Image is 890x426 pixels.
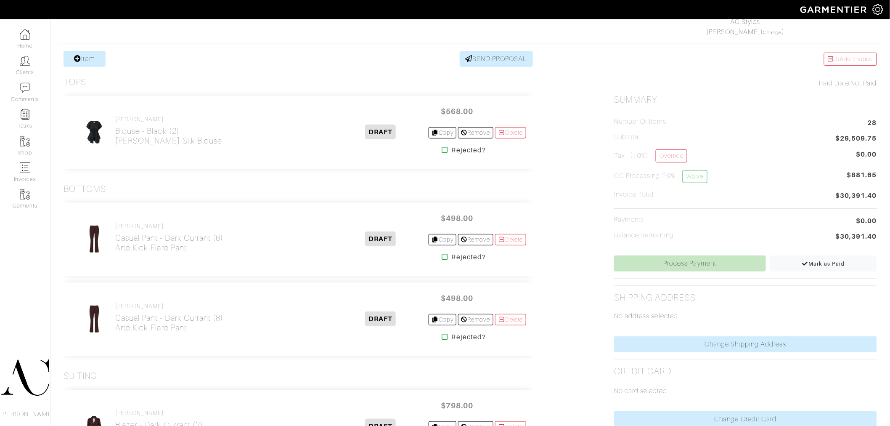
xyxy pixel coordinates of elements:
[617,17,873,37] div: ( )
[836,191,877,202] span: $30,391.40
[836,133,877,145] span: $29,509.75
[770,256,877,272] a: Mark as Paid
[115,303,224,333] a: [PERSON_NAME] Casual Pant - Dark Currant (8)Arte Kick-Flare Pant
[614,256,766,272] a: Process Payment
[796,2,873,17] img: garmentier-logo-header-white-b43fb05a5012e4ada735d5af1a66efaba907eab6374d6393d1fbf88cb4ef424d.png
[429,314,457,325] a: Copy
[429,234,457,245] a: Copy
[20,162,30,173] img: orders-icon-0abe47150d42831381b5fb84f609e132dff9fe21cb692f30cb5eec754e2cba89.png
[731,18,760,26] a: AC.Styles
[656,149,687,162] a: Override
[763,30,782,35] a: Change
[802,261,845,267] span: Mark as Paid
[458,234,493,245] a: Remove
[20,189,30,200] img: garments-icon-b7da505a4dc4fd61783c78ac3ca0ef83fa9d6f193b1c9dc38574b1d14d53ca28.png
[614,191,654,199] h5: Invoice Total
[614,216,644,224] h5: Payments
[115,116,222,123] h4: [PERSON_NAME]
[115,233,224,253] h2: Casual Pant - Dark Currant (6) Arte Kick-Flare Pant
[614,149,687,162] h5: Tax ( : 0%)
[115,223,224,230] h4: [PERSON_NAME]
[614,386,877,396] p: No card selected
[614,311,877,321] p: No address selected
[432,289,482,307] span: $498.00
[452,252,486,262] strong: Rejected?
[460,51,533,67] a: SEND PROPOSAL
[452,332,486,342] strong: Rejected?
[614,293,696,303] h2: Shipping Address
[836,232,877,243] span: $30,391.40
[614,336,877,352] a: Change Shipping Address
[20,109,30,120] img: reminder-icon-8004d30b9f0a5d33ae49ab947aed9ed385cf756f9e5892f1edd6e32f2345188e.png
[20,136,30,146] img: garments-icon-b7da505a4dc4fd61783c78ac3ca0ef83fa9d6f193b1c9dc38574b1d14d53ca28.png
[452,145,486,155] strong: Rejected?
[429,127,457,138] a: Copy
[495,234,526,245] a: Delete
[20,29,30,40] img: dashboard-icon-dbcd8f5a0b271acd01030246c82b418ddd0df26cd7fceb0bd07c9910d44c42f6.png
[432,209,482,227] span: $498.00
[80,221,108,257] img: FLYfCNwjmPXg34ud6GduAg99
[432,102,482,120] span: $568.00
[365,312,396,326] span: DRAFT
[458,127,493,138] a: Remove
[683,170,707,183] a: Waive
[64,77,86,88] h3: Tops
[847,170,877,186] span: $881.65
[706,28,761,36] a: [PERSON_NAME]
[20,56,30,66] img: clients-icon-6bae9207a08558b7cb47a8932f037763ab4055f8c8b6bfacd5dc20c3e0201464.png
[614,232,674,240] h5: Balance Remaining
[432,397,482,415] span: $798.00
[614,78,877,88] div: Not Paid
[614,118,666,126] h5: Number of Items
[856,216,877,226] span: $0.00
[115,126,222,146] h2: Blouse - Black (2) [PERSON_NAME] Silk Blouse
[868,118,877,129] span: 28
[64,184,106,194] h3: Bottoms
[614,170,707,183] h5: CC Processing 2.9%
[115,410,203,417] h4: [PERSON_NAME]
[873,4,883,15] img: gear-icon-white-bd11855cb880d31180b6d7d6211b90ccbf57a29d726f0c71d8c61bd08dd39cc2.png
[614,133,640,141] h5: Subtotal
[20,83,30,93] img: comment-icon-a0a6a9ef722e966f86d9cbdc48e553b5cf19dbc54f86b18d962a5391bc8f6eb6.png
[458,314,493,325] a: Remove
[115,223,224,253] a: [PERSON_NAME] Casual Pant - Dark Currant (6)Arte Kick-Flare Pant
[856,149,877,160] span: $0.00
[365,125,396,139] span: DRAFT
[80,301,108,337] img: FLYfCNwjmPXg34ud6GduAg99
[365,232,396,246] span: DRAFT
[824,53,877,66] a: Delete Invoice
[64,371,97,381] h3: Suiting
[115,313,224,333] h2: Casual Pant - Dark Currant (8) Arte Kick-Flare Pant
[495,127,526,138] a: Delete
[495,314,526,325] a: Delete
[64,51,106,67] a: Item
[115,303,224,310] h4: [PERSON_NAME]
[115,116,222,146] a: [PERSON_NAME] Blouse - Black (2)[PERSON_NAME] Silk Blouse
[614,95,877,105] h2: Summary
[614,366,672,377] h2: Credit Card
[80,114,108,150] img: 4moj3MvkQtq3w6F7PaajBgYa
[819,80,851,87] span: Paid Date:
